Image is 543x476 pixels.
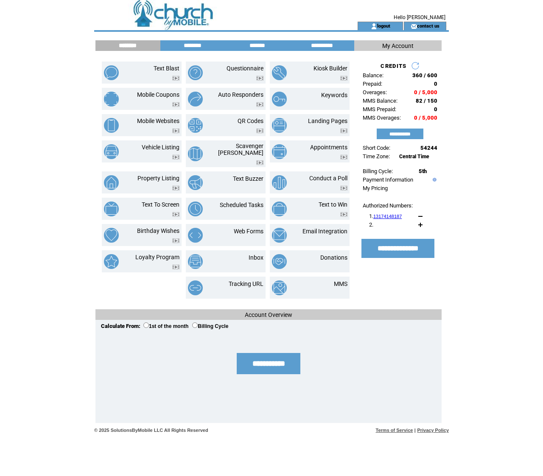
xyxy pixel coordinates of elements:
[256,129,263,133] img: video.png
[238,118,263,124] a: QR Codes
[172,238,179,243] img: video.png
[363,106,396,112] span: MMS Prepaid:
[414,428,416,433] span: |
[172,155,179,160] img: video.png
[188,118,203,133] img: qr-codes.png
[234,228,263,235] a: Web Forms
[101,323,140,329] span: Calculate From:
[143,322,149,328] input: 1st of the month
[172,76,179,81] img: video.png
[363,115,401,121] span: MMS Overages:
[218,143,263,156] a: Scavenger [PERSON_NAME]
[104,254,119,269] img: loyalty-program.png
[172,129,179,133] img: video.png
[340,155,347,160] img: video.png
[419,168,427,174] span: 5th
[376,428,413,433] a: Terms of Service
[192,322,198,328] input: Billing Cycle
[142,201,179,208] a: Text To Screen
[363,153,390,160] span: Time Zone:
[382,42,414,49] span: My Account
[394,14,445,20] span: Hello [PERSON_NAME]
[363,98,397,104] span: MMS Balance:
[233,175,263,182] a: Text Buzzer
[172,265,179,269] img: video.png
[313,65,347,72] a: Kiosk Builder
[411,23,417,30] img: contact_us_icon.gif
[381,63,406,69] span: CREDITS
[104,118,119,133] img: mobile-websites.png
[416,98,437,104] span: 82 / 150
[245,311,292,318] span: Account Overview
[417,428,449,433] a: Privacy Policy
[321,92,347,98] a: Keywords
[320,254,347,261] a: Donations
[188,65,203,80] img: questionnaire.png
[94,428,208,433] span: © 2025 SolutionsByMobile LLC All Rights Reserved
[434,106,437,112] span: 0
[363,185,388,191] a: My Pricing
[104,175,119,190] img: property-listing.png
[137,118,179,124] a: Mobile Websites
[135,254,179,260] a: Loyalty Program
[420,145,437,151] span: 54244
[434,81,437,87] span: 0
[272,175,287,190] img: conduct-a-poll.png
[104,228,119,243] img: birthday-wishes.png
[104,65,119,80] img: text-blast.png
[272,118,287,133] img: landing-pages.png
[414,89,437,95] span: 0 / 5,000
[272,65,287,80] img: kiosk-builder.png
[188,254,203,269] img: inbox.png
[104,144,119,159] img: vehicle-listing.png
[143,323,188,329] label: 1st of the month
[272,254,287,269] img: donations.png
[373,214,402,219] a: 13174148187
[363,145,390,151] span: Short Code:
[272,228,287,243] img: email-integration.png
[256,76,263,81] img: video.png
[188,146,203,161] img: scavenger-hunt.png
[272,202,287,216] img: text-to-win.png
[310,144,347,151] a: Appointments
[154,65,179,72] a: Text Blast
[363,89,387,95] span: Overages:
[172,212,179,217] img: video.png
[272,92,287,106] img: keywords.png
[272,280,287,295] img: mms.png
[188,280,203,295] img: tracking-url.png
[188,175,203,190] img: text-buzzer.png
[104,92,119,106] img: mobile-coupons.png
[172,186,179,190] img: video.png
[340,76,347,81] img: video.png
[431,178,437,182] img: help.gif
[137,227,179,234] a: Birthday Wishes
[256,102,263,107] img: video.png
[188,202,203,216] img: scheduled-tasks.png
[417,23,439,28] a: contact us
[363,168,393,174] span: Billing Cycle:
[363,202,413,209] span: Authorized Numbers:
[369,221,373,228] span: 2.
[142,144,179,151] a: Vehicle Listing
[369,213,402,219] span: 1.
[227,65,263,72] a: Questionnaire
[371,23,377,30] img: account_icon.gif
[340,129,347,133] img: video.png
[249,254,263,261] a: Inbox
[412,72,437,78] span: 360 / 600
[172,102,179,107] img: video.png
[340,186,347,190] img: video.png
[229,280,263,287] a: Tracking URL
[399,154,429,160] span: Central Time
[309,175,347,182] a: Conduct a Poll
[256,160,263,165] img: video.png
[188,228,203,243] img: web-forms.png
[192,323,228,329] label: Billing Cycle
[377,23,390,28] a: logout
[104,202,119,216] img: text-to-screen.png
[272,144,287,159] img: appointments.png
[137,175,179,182] a: Property Listing
[218,91,263,98] a: Auto Responders
[319,201,347,208] a: Text to Win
